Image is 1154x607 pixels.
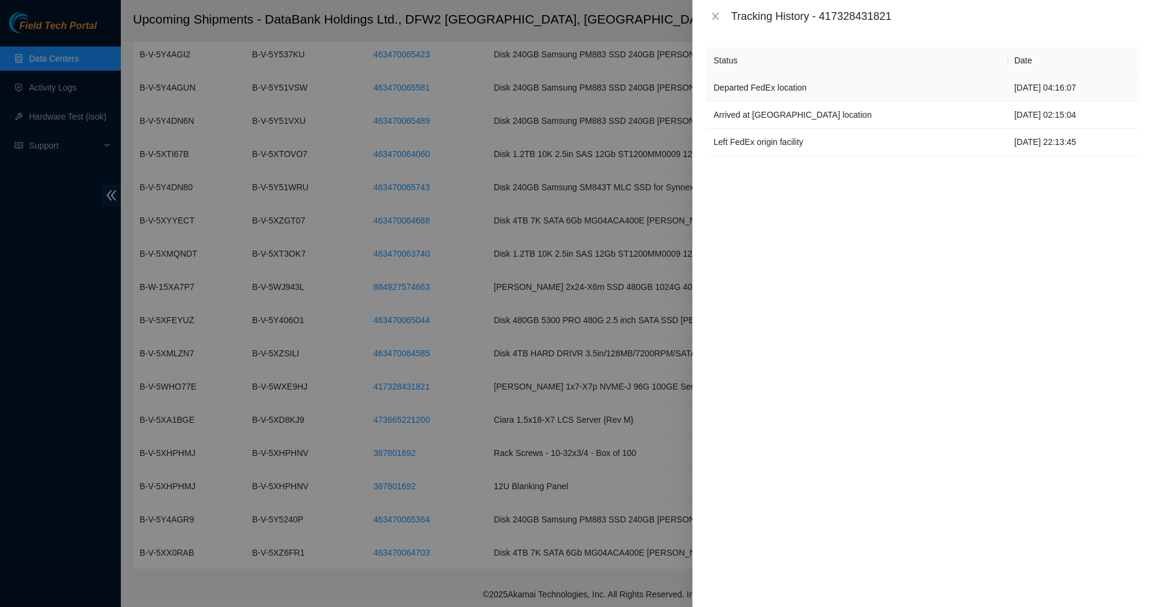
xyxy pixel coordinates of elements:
button: Close [707,11,724,22]
th: Date [1008,47,1139,74]
td: Left FedEx origin facility [707,129,1008,156]
td: [DATE] 22:13:45 [1008,129,1139,156]
div: Tracking History - 417328431821 [731,10,1139,23]
td: Arrived at [GEOGRAPHIC_DATA] location [707,101,1008,129]
span: close [711,11,720,21]
td: Departed FedEx location [707,74,1008,101]
th: Status [707,47,1008,74]
td: [DATE] 02:15:04 [1008,101,1139,129]
td: [DATE] 04:16:07 [1008,74,1139,101]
